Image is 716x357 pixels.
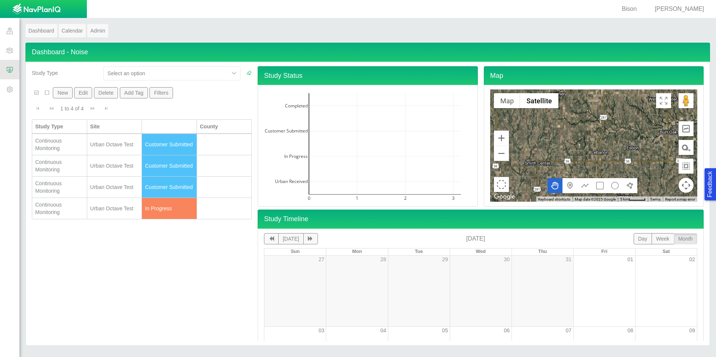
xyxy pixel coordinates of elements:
[142,177,197,198] td: Customer Submitted
[32,134,87,155] td: Continuous Monitoring
[492,192,517,202] img: Google
[656,93,671,108] button: Toggle Fullscreen in browser window
[618,196,648,202] button: Map Scale: 5 km per 42 pixels
[592,178,607,193] button: Draw a rectangle
[35,201,84,216] div: Continuous Monitoring
[607,178,622,193] button: Draw a circle
[246,69,252,77] a: Clear Filters
[145,123,194,130] div: Status
[278,233,304,244] button: [DATE]
[601,249,607,254] span: Fri
[494,93,520,108] button: Show street map
[620,197,628,201] span: 5 km
[35,123,84,130] div: Study Type
[74,87,92,98] button: Edit
[562,178,577,193] button: Add a marker
[466,235,485,242] span: [DATE]
[662,249,670,254] span: Sat
[492,192,517,202] a: Open this area in Google Maps (opens a new window)
[94,87,118,98] button: Delete
[87,155,142,177] td: Urban Octave Test
[679,159,694,174] button: Measure
[87,24,108,37] a: Admin
[258,66,477,85] h4: Study Status
[679,121,694,136] button: Elevation
[319,256,325,262] a: 27
[142,134,197,155] td: Customer Submitted
[442,256,448,262] a: 29
[90,141,139,148] div: Urban Octave Test
[504,256,510,262] a: 30
[484,66,704,85] h4: Map
[57,105,87,115] div: 1 to 4 of 4
[674,233,697,244] button: month
[380,256,386,262] a: 28
[149,87,173,98] button: Filters
[87,134,142,155] td: Urban Octave Test
[35,180,84,195] div: Continuous Monitoring
[622,6,637,12] span: Bison
[476,249,485,254] span: Wed
[689,327,695,333] a: 09
[646,5,707,13] div: [PERSON_NAME]
[142,198,197,219] td: In Progress
[622,178,637,193] button: Draw a polygon
[90,205,139,212] div: Urban Octave Test
[650,197,661,201] a: Terms
[627,327,633,333] a: 08
[291,249,300,254] span: Sun
[352,249,362,254] span: Mon
[577,178,592,193] button: Draw a multipoint line
[415,249,423,254] span: Tue
[634,233,652,244] button: day
[32,177,87,198] td: Continuous Monitoring
[142,119,197,134] th: Status
[538,197,570,202] button: Keyboard shortcuts
[627,256,633,262] a: 01
[90,183,139,191] div: Urban Octave Test
[197,119,252,134] th: County
[258,210,704,229] h4: Study Timeline
[303,233,318,244] button: next
[90,123,139,130] div: Site
[120,87,148,98] button: Add Tag
[520,93,558,108] button: Show satellite imagery
[679,178,694,193] button: Map camera controls
[679,93,694,108] button: Drag Pegman onto the map to open Street View
[32,119,87,134] th: Study Type
[145,162,194,170] div: Customer Submitted
[380,327,386,333] a: 04
[652,233,674,244] button: week
[494,146,509,161] button: Zoom out
[32,198,87,219] td: Continuous Monitoring
[200,123,249,130] div: County
[25,24,57,37] a: Dashboard
[35,137,84,152] div: Continuous Monitoring
[87,119,142,134] th: Site
[145,183,194,191] div: Customer Submitted
[12,3,61,15] img: UrbanGroupSolutionsTheme$USG_Images$logo.png
[504,327,510,333] a: 06
[319,327,325,333] a: 03
[32,70,58,76] span: Study Type
[704,168,716,200] button: Feedback
[566,327,572,333] a: 07
[145,205,194,212] div: In Progress
[90,162,139,170] div: Urban Octave Test
[35,158,84,173] div: Continuous Monitoring
[32,101,252,116] div: Pagination
[87,177,142,198] td: Urban Octave Test
[494,131,509,146] button: Zoom in
[547,178,562,193] button: Move the map
[689,256,695,262] a: 02
[665,197,695,201] a: Report a map error
[566,256,572,262] a: 31
[575,197,616,201] span: Map data ©2025 Google
[655,6,704,12] span: [PERSON_NAME]
[264,233,278,244] button: previous
[53,87,72,98] button: New
[679,140,694,155] button: Measure
[142,155,197,177] td: Customer Submitted
[145,141,194,148] div: Customer Submitted
[87,198,142,219] td: Urban Octave Test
